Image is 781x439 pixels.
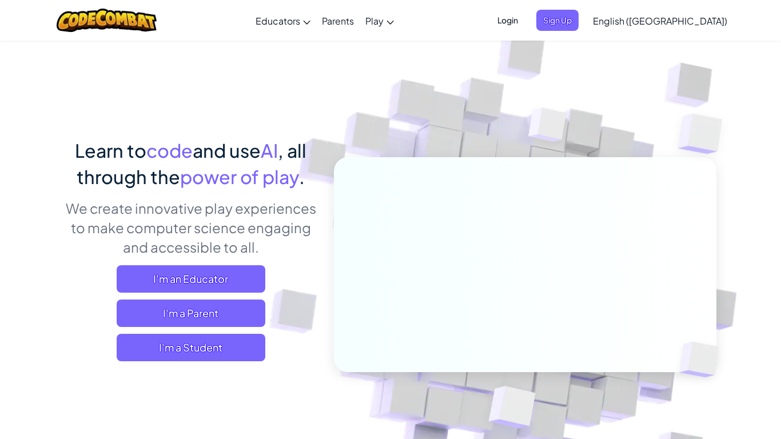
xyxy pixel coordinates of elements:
span: English ([GEOGRAPHIC_DATA]) [593,15,727,27]
span: AI [261,139,278,162]
img: Overlap cubes [655,86,754,182]
button: Login [491,10,525,31]
img: Overlap cubes [507,85,589,170]
span: code [146,139,193,162]
img: CodeCombat logo [57,9,157,32]
a: Parents [316,5,360,36]
p: We create innovative play experiences to make computer science engaging and accessible to all. [65,198,317,257]
span: Play [365,15,384,27]
a: Play [360,5,400,36]
a: English ([GEOGRAPHIC_DATA]) [587,5,733,36]
span: and use [193,139,261,162]
span: Learn to [75,139,146,162]
img: Overlap cubes [660,318,746,401]
a: I'm a Parent [117,300,265,327]
button: I'm a Student [117,334,265,361]
a: Educators [250,5,316,36]
a: I'm an Educator [117,265,265,293]
span: Educators [256,15,300,27]
span: . [299,165,305,188]
button: Sign Up [536,10,579,31]
span: power of play [180,165,299,188]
